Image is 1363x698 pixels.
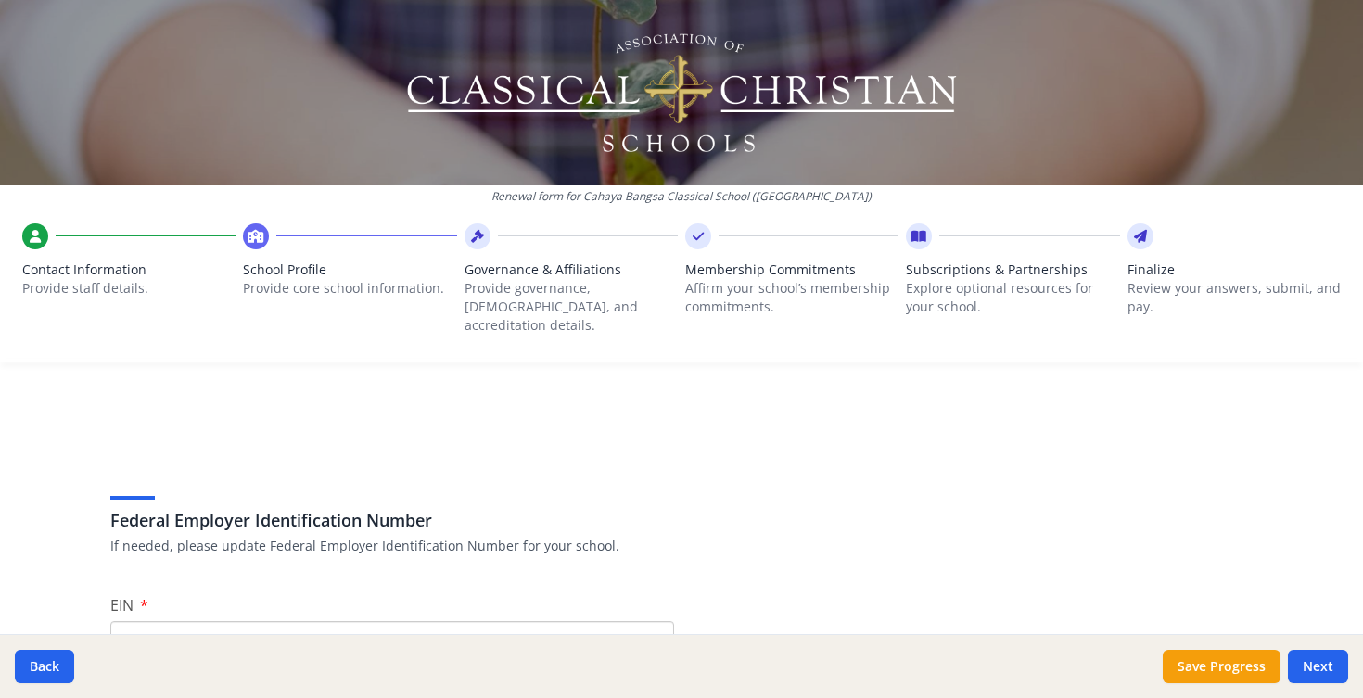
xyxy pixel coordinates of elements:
p: Review your answers, submit, and pay. [1127,279,1341,316]
span: Subscriptions & Partnerships [906,260,1119,279]
button: Save Progress [1163,650,1280,683]
span: School Profile [243,260,456,279]
button: Next [1288,650,1348,683]
span: Finalize [1127,260,1341,279]
button: Back [15,650,74,683]
span: Contact Information [22,260,236,279]
span: Membership Commitments [685,260,898,279]
span: Governance & Affiliations [465,260,678,279]
img: Logo [404,28,960,158]
h3: Federal Employer Identification Number [110,507,1253,533]
p: Provide governance, [DEMOGRAPHIC_DATA], and accreditation details. [465,279,678,335]
span: EIN [110,595,134,616]
p: Provide core school information. [243,279,456,298]
p: Affirm your school’s membership commitments. [685,279,898,316]
p: Provide staff details. [22,279,236,298]
p: If needed, please update Federal Employer Identification Number for your school. [110,537,1253,555]
p: Explore optional resources for your school. [906,279,1119,316]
